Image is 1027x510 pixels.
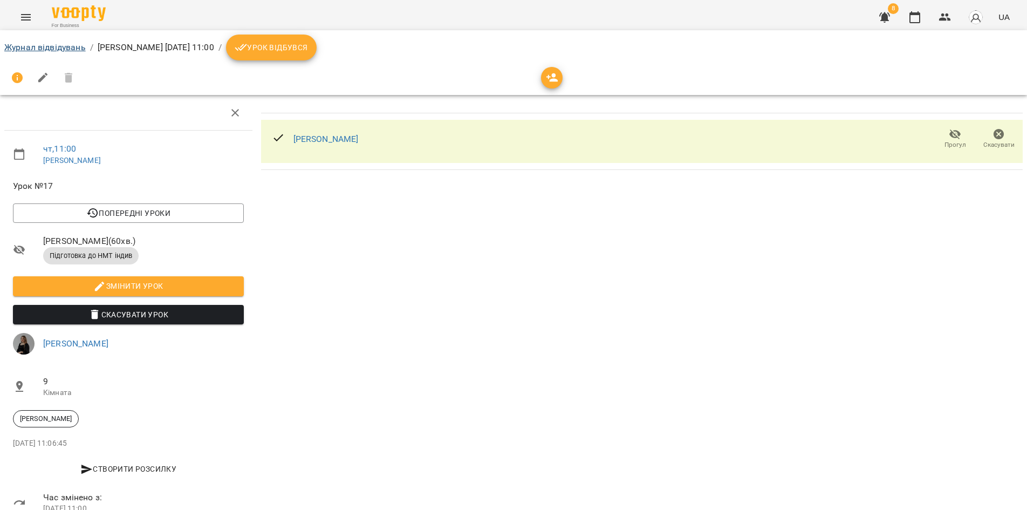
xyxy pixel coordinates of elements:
[933,124,977,154] button: Прогул
[22,207,235,220] span: Попередні уроки
[43,235,244,248] span: [PERSON_NAME] ( 60 хв. )
[90,41,93,54] li: /
[13,305,244,324] button: Скасувати Урок
[43,375,244,388] span: 9
[98,41,214,54] p: [PERSON_NAME] [DATE] 11:00
[13,410,79,427] div: [PERSON_NAME]
[983,140,1015,149] span: Скасувати
[235,41,308,54] span: Урок відбувся
[22,280,235,293] span: Змінити урок
[13,203,244,223] button: Попередні уроки
[13,459,244,479] button: Створити розсилку
[4,42,86,52] a: Журнал відвідувань
[977,124,1021,154] button: Скасувати
[13,180,244,193] span: Урок №17
[994,7,1014,27] button: UA
[4,35,1023,60] nav: breadcrumb
[43,491,244,504] span: Час змінено з:
[888,3,899,14] span: 8
[13,333,35,355] img: 4d9b414155b8ade13ae4c959ca14fac5.jpg
[43,387,244,398] p: Кімната
[13,438,244,449] p: [DATE] 11:06:45
[13,414,78,424] span: [PERSON_NAME]
[52,22,106,29] span: For Business
[52,5,106,21] img: Voopty Logo
[13,276,244,296] button: Змінити урок
[43,338,108,349] a: [PERSON_NAME]
[218,41,222,54] li: /
[226,35,317,60] button: Урок відбувся
[13,4,39,30] button: Menu
[17,463,239,475] span: Створити розсилку
[968,10,983,25] img: avatar_s.png
[293,134,359,144] a: [PERSON_NAME]
[22,308,235,321] span: Скасувати Урок
[43,156,101,165] a: [PERSON_NAME]
[998,11,1010,23] span: UA
[43,251,139,261] span: Підготовка до НМТ індив
[944,140,966,149] span: Прогул
[43,144,76,154] a: чт , 11:00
